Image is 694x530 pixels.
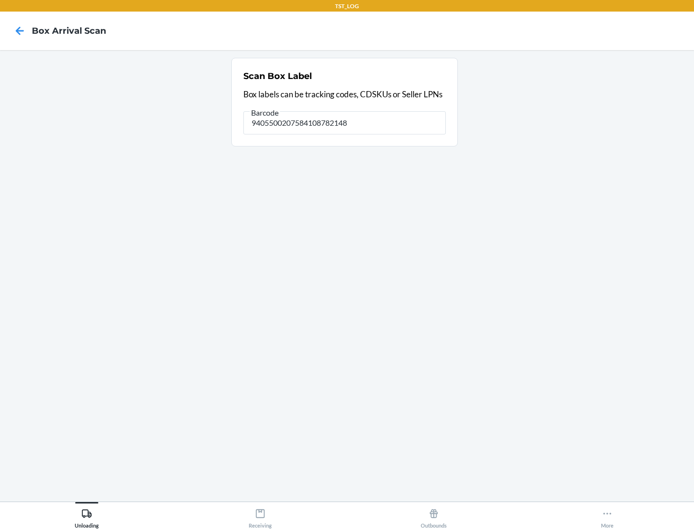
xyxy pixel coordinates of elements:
[347,502,520,529] button: Outbounds
[32,25,106,37] h4: Box Arrival Scan
[173,502,347,529] button: Receiving
[249,504,272,529] div: Receiving
[75,504,99,529] div: Unloading
[335,2,359,11] p: TST_LOG
[243,70,312,82] h2: Scan Box Label
[250,108,280,118] span: Barcode
[601,504,614,529] div: More
[520,502,694,529] button: More
[421,504,447,529] div: Outbounds
[243,88,446,101] p: Box labels can be tracking codes, CDSKUs or Seller LPNs
[243,111,446,134] input: Barcode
